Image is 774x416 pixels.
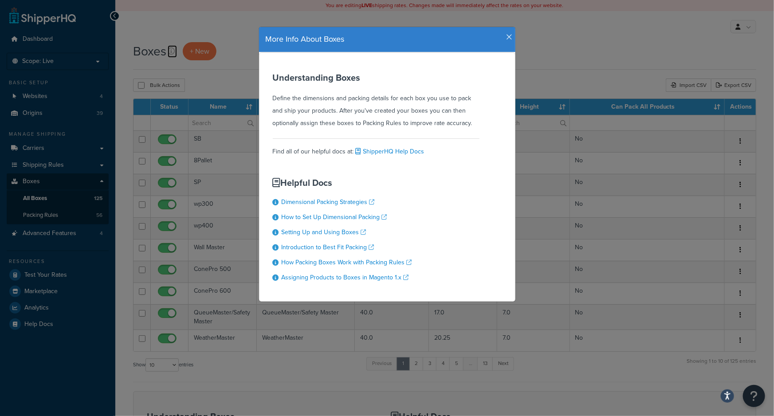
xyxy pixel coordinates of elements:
[282,228,366,237] a: Setting Up and Using Boxes
[273,178,412,188] h3: Helpful Docs
[273,138,479,158] div: Find all of our helpful docs at:
[266,34,509,45] h4: More Info About Boxes
[273,73,479,82] h3: Understanding Boxes
[354,147,424,156] a: ShipperHQ Help Docs
[282,212,387,222] a: How to Set Up Dimensional Packing
[282,243,374,252] a: Introduction to Best Fit Packing
[282,258,412,267] a: How Packing Boxes Work with Packing Rules
[282,273,409,282] a: Assigning Products to Boxes in Magento 1.x
[282,197,375,207] a: Dimensional Packing Strategies
[273,73,479,130] div: Define the dimensions and packing details for each box you use to pack and ship your products. Af...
